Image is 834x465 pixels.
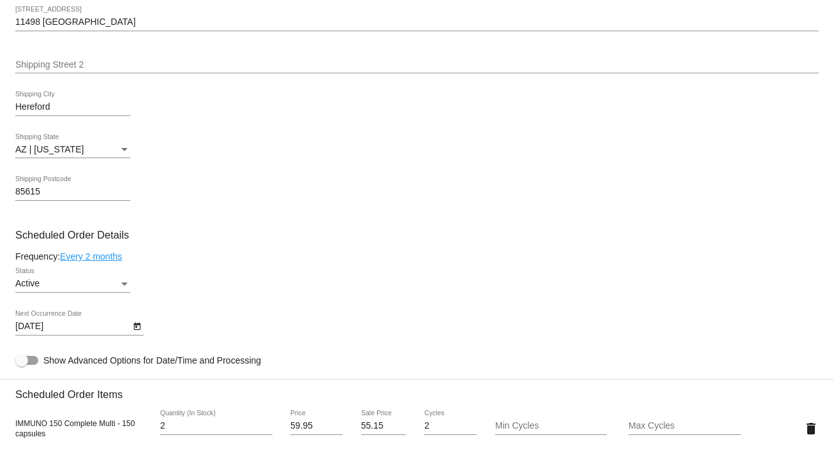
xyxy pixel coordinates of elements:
input: Min Cycles [495,421,607,431]
input: Price [290,421,343,431]
button: Open calendar [130,319,144,332]
input: Shipping Street 1 [15,17,819,27]
input: Shipping Postcode [15,187,130,197]
h3: Scheduled Order Items [15,379,819,401]
input: Next Occurrence Date [15,321,130,332]
a: Every 2 months [60,251,122,262]
div: Frequency: [15,251,819,262]
input: Quantity (In Stock) [160,421,272,431]
input: Shipping Street 2 [15,60,819,70]
span: AZ | [US_STATE] [15,144,84,154]
input: Shipping City [15,102,130,112]
input: Max Cycles [629,421,741,431]
mat-select: Status [15,279,130,289]
mat-icon: delete [803,421,819,436]
h3: Scheduled Order Details [15,229,819,241]
span: Show Advanced Options for Date/Time and Processing [43,354,261,367]
input: Cycles [424,421,477,431]
span: Active [15,278,40,288]
input: Sale Price [361,421,406,431]
mat-select: Shipping State [15,145,130,155]
span: IMMUNO 150 Complete Multi - 150 capsules [15,419,135,438]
